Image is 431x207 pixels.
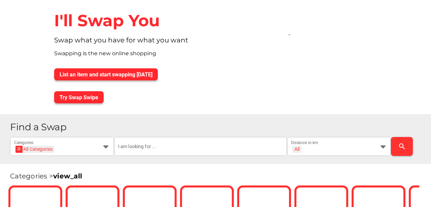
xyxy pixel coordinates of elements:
div: All Categories [17,146,52,153]
div: All [294,146,299,152]
i: search [398,142,406,150]
span: List an item and start swapping [DATE] [60,71,152,78]
h1: Find a Swap [10,122,426,132]
div: I'll Swap You [49,5,216,36]
div: Swap what you have for what you want [49,36,216,49]
div: Swapping is the new online shopping [49,49,216,63]
input: I am looking for ... [118,137,283,156]
a: view_all [53,172,82,180]
span: Try Swap Swipe [60,94,98,101]
button: Try Swap Swipe [54,91,104,103]
span: Categories > [10,172,82,180]
button: List an item and start swapping [DATE] [54,68,158,80]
